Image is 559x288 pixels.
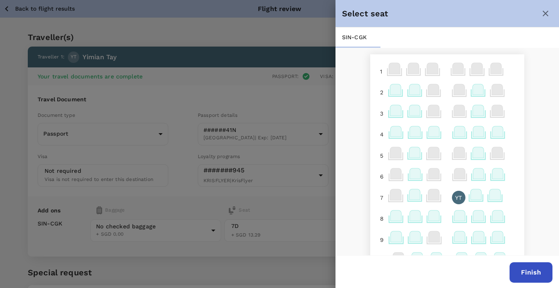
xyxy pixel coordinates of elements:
button: close [539,7,552,20]
div: 7 [377,190,387,205]
div: 4 [377,127,387,142]
div: 5 [377,148,387,163]
div: 6 [377,169,387,184]
div: 3 [377,106,387,121]
div: Select seat [342,7,539,20]
div: 8 [377,211,387,226]
div: 2 [377,85,387,100]
div: SIN - CGK [335,27,380,48]
div: 9 [377,232,387,247]
p: YT [455,194,462,202]
div: 1 [377,64,385,79]
div: 10 [377,253,389,268]
button: Finish [510,262,552,283]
